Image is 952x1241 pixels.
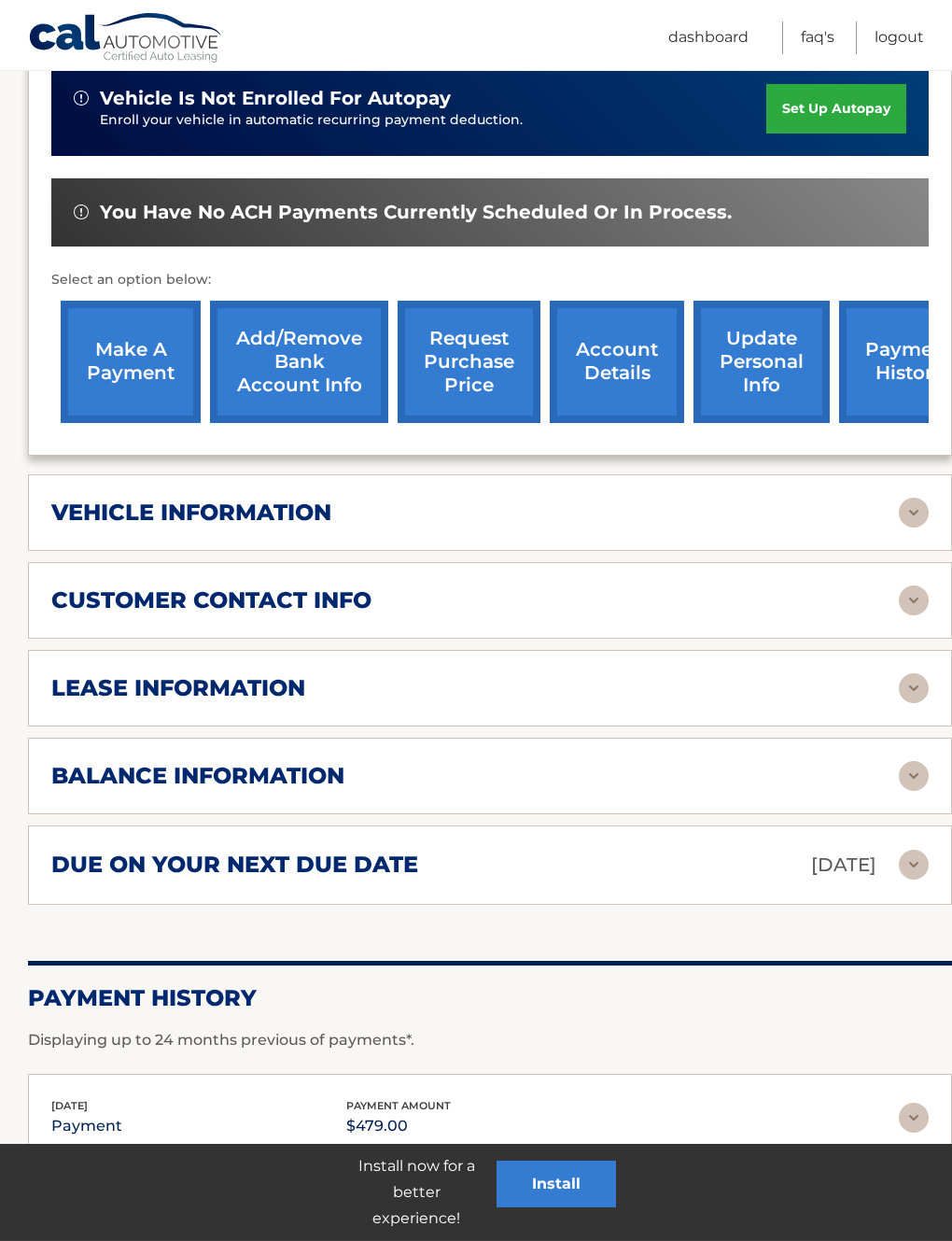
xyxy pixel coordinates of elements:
[51,499,331,527] h2: vehicle information
[875,21,924,54] a: Logout
[346,1099,451,1112] span: payment amount
[74,91,89,106] img: alert-white.svg
[336,1153,497,1232] p: Install now for a better experience!
[51,762,344,790] h2: balance information
[51,851,418,879] h2: due on your next due date
[899,850,929,880] img: accordion-rest.svg
[346,1113,451,1139] p: $479.00
[811,849,876,881] p: [DATE]
[51,1099,88,1112] span: [DATE]
[497,1161,616,1207] button: Install
[899,498,929,528] img: accordion-rest.svg
[210,301,388,423] a: Add/Remove bank account info
[100,201,732,224] span: You have no ACH payments currently scheduled or in process.
[28,12,224,66] a: Cal Automotive
[51,674,305,702] h2: lease information
[28,984,952,1012] h2: Payment History
[668,21,749,54] a: Dashboard
[899,673,929,703] img: accordion-rest.svg
[51,269,929,291] p: Select an option below:
[398,301,540,423] a: request purchase price
[61,301,201,423] a: make a payment
[899,585,929,615] img: accordion-rest.svg
[74,204,89,219] img: alert-white.svg
[100,110,766,131] p: Enroll your vehicle in automatic recurring payment deduction.
[801,21,834,54] a: FAQ's
[100,87,451,110] span: vehicle is not enrolled for autopay
[51,586,371,614] h2: customer contact info
[51,1113,122,1139] p: payment
[899,761,929,791] img: accordion-rest.svg
[766,84,906,134] a: set up autopay
[28,1029,952,1051] p: Displaying up to 24 months previous of payments*.
[693,301,830,423] a: update personal info
[899,1103,929,1133] img: accordion-rest.svg
[550,301,684,423] a: account details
